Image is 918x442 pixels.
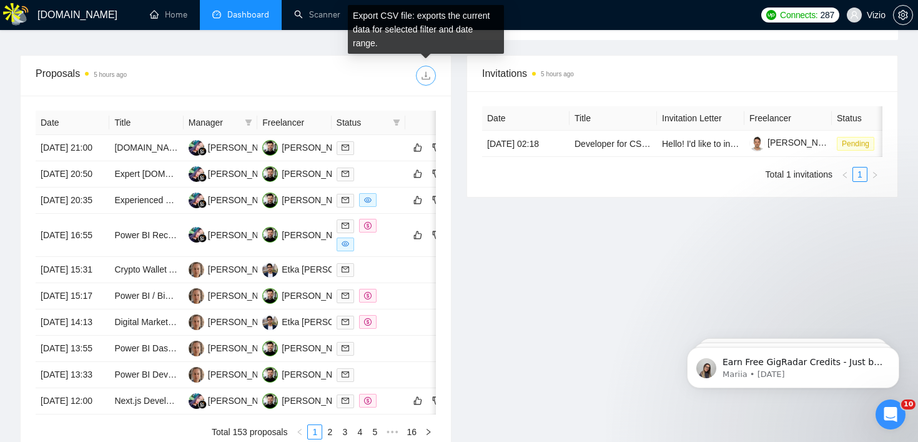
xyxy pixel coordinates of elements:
[36,309,109,336] td: [DATE] 14:13
[282,228,353,242] div: [PERSON_NAME]
[837,167,852,182] button: left
[282,394,353,408] div: [PERSON_NAME]
[901,399,916,409] span: 10
[570,131,657,157] td: Developer for CS2 Skins Market Website (Finviz-Style)
[282,167,353,181] div: [PERSON_NAME]
[282,341,353,355] div: [PERSON_NAME]
[429,228,444,243] button: dislike
[208,368,280,381] div: [PERSON_NAME]
[262,393,278,409] img: OG
[342,170,349,178] span: mail
[189,393,204,409] img: SM
[242,113,255,132] span: filter
[417,71,435,81] span: download
[429,193,444,208] button: dislike
[189,262,204,278] img: SK
[189,229,280,239] a: SM[PERSON_NAME]
[308,425,322,439] a: 1
[114,396,354,406] a: Next.js Developer for AI Ads Dashboard and N8n Automations
[432,143,441,153] span: dislike
[413,143,422,153] span: like
[342,397,349,404] span: mail
[348,5,504,54] div: Export CSV file: exports the current data for selected filter and date range.
[36,336,109,362] td: [DATE] 13:55
[189,194,280,204] a: SM[PERSON_NAME]
[307,424,322,439] li: 1
[368,425,382,439] a: 5
[852,167,867,182] li: 1
[36,66,236,86] div: Proposals
[189,395,280,405] a: SM[PERSON_NAME]
[109,188,183,214] td: Experienced UX Designer Needed for SaaS AI Application
[342,318,349,326] span: mail
[338,425,352,439] a: 3
[432,195,441,205] span: dislike
[208,167,280,181] div: [PERSON_NAME]
[429,140,444,155] button: dislike
[208,228,280,242] div: [PERSON_NAME]
[208,394,280,408] div: [PERSON_NAME]
[410,193,425,208] button: like
[198,147,207,156] img: gigradar-bm.png
[482,106,570,131] th: Date
[744,106,832,131] th: Freelancer
[262,264,373,274] a: ESEtka [PERSON_NAME]
[109,336,183,362] td: Power BI Dashboard Consultant with Power Query Expertise
[189,367,204,383] img: SK
[342,371,349,378] span: mail
[262,166,278,182] img: OG
[322,424,337,439] li: 2
[262,142,353,152] a: OG[PERSON_NAME]
[36,111,109,135] th: Date
[837,137,874,151] span: Pending
[841,171,849,179] span: left
[382,424,402,439] span: •••
[482,66,882,81] span: Invitations
[390,113,403,132] span: filter
[36,283,109,309] td: [DATE] 15:17
[364,196,372,204] span: eye
[262,227,278,243] img: OG
[570,106,657,131] th: Title
[114,317,490,327] a: Digital Marketing & AI Search Optimization Partner for Established Environmental Cleanup Brand
[429,166,444,181] button: dislike
[364,397,372,404] span: dollar
[871,171,879,179] span: right
[657,106,744,131] th: Invitation Letter
[262,229,353,239] a: OG[PERSON_NAME]
[353,425,367,439] a: 4
[36,388,109,414] td: [DATE] 12:00
[416,66,436,86] button: download
[413,169,422,179] span: like
[109,309,183,336] td: Digital Marketing & AI Search Optimization Partner for Established Environmental Cleanup Brand
[36,135,109,161] td: [DATE] 21:00
[245,119,252,126] span: filter
[208,289,280,303] div: [PERSON_NAME]
[837,167,852,182] li: Previous Page
[114,195,339,205] a: Experienced UX Designer Needed for SaaS AI Application
[189,290,280,300] a: SK[PERSON_NAME]
[262,395,353,405] a: OG[PERSON_NAME]
[36,161,109,188] td: [DATE] 20:50
[262,140,278,156] img: OG
[189,116,240,129] span: Manager
[109,257,183,283] td: Crypto Wallet Analysis Application Development with WalletConnect
[36,188,109,214] td: [DATE] 20:35
[109,111,183,135] th: Title
[184,111,257,135] th: Manager
[36,362,109,388] td: [DATE] 13:33
[114,369,318,379] a: Power BI Developer Needed for Dashboard Creation
[393,119,400,126] span: filter
[296,428,304,436] span: left
[766,167,832,182] li: Total 1 invitations
[292,424,307,439] button: left
[403,425,420,439] a: 16
[282,141,353,154] div: [PERSON_NAME]
[208,193,280,207] div: [PERSON_NAME]
[109,214,183,257] td: Power BI Recruitment Dashboard from Excel (Tracker + KPI)
[257,111,331,135] th: Freelancer
[367,424,382,439] li: 5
